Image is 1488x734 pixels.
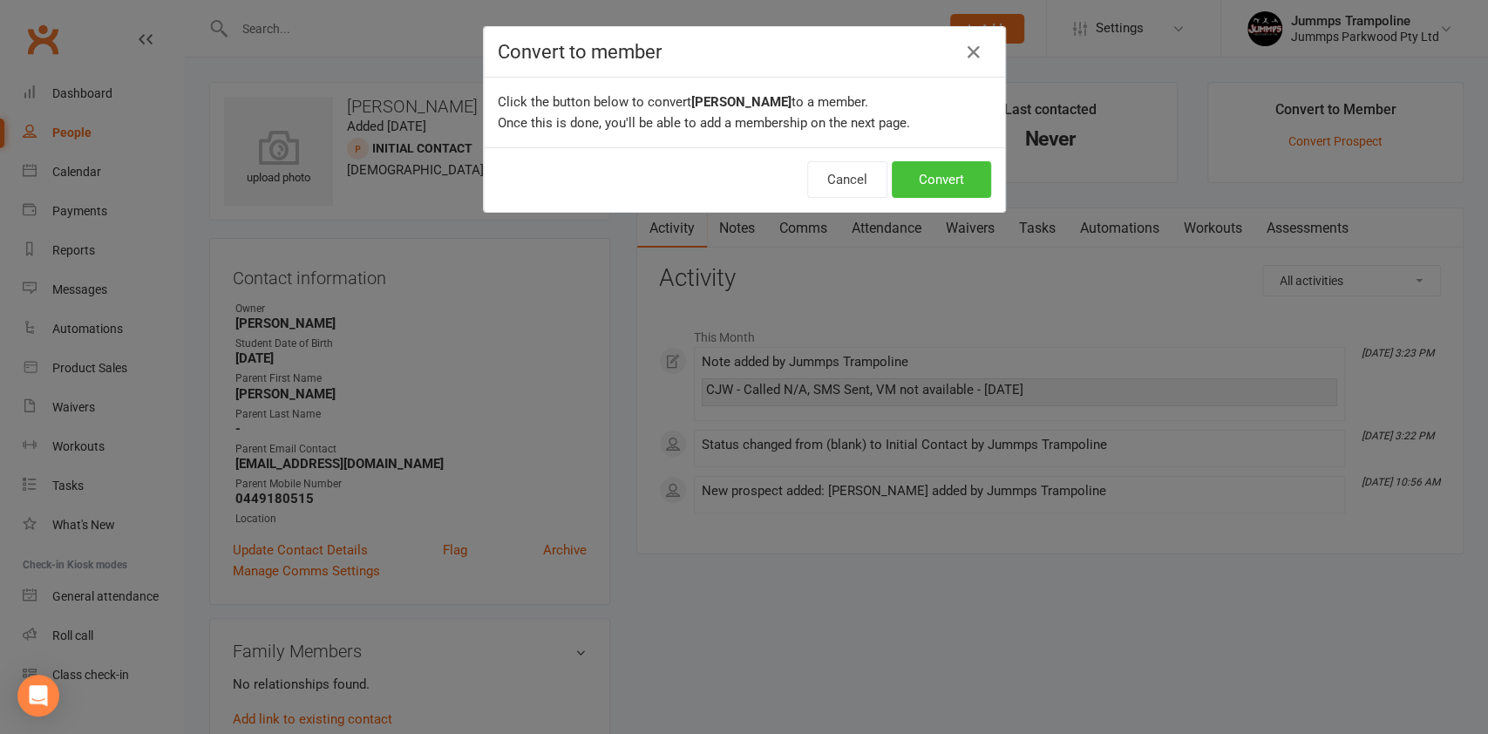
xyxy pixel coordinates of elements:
button: Convert [892,161,991,198]
button: Close [960,38,988,66]
button: Cancel [807,161,887,198]
h4: Convert to member [498,41,991,63]
div: Open Intercom Messenger [17,675,59,717]
div: Click the button below to convert to a member. Once this is done, you'll be able to add a members... [484,78,1005,147]
b: [PERSON_NAME] [691,94,792,110]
